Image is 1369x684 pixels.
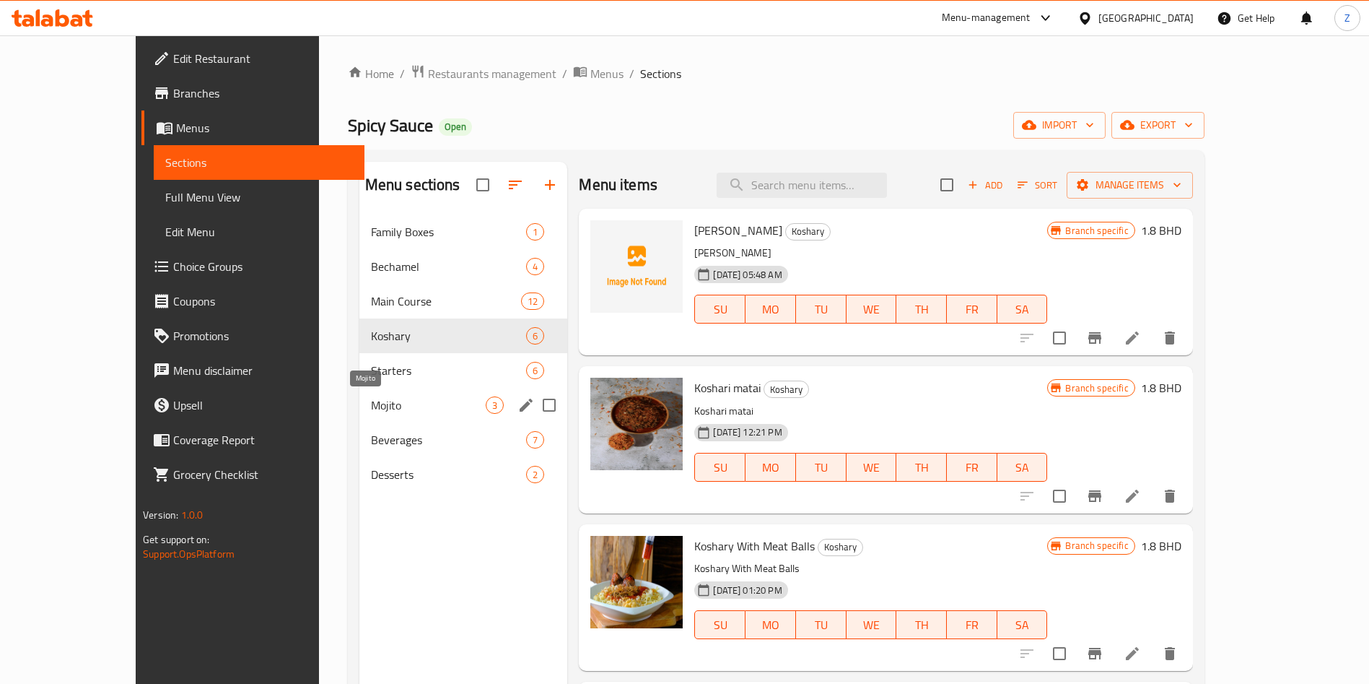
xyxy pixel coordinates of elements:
span: 12 [522,295,543,308]
span: TH [902,615,941,636]
a: Menus [141,111,364,145]
span: TU [802,457,841,478]
span: TH [902,299,941,320]
span: Version: [143,506,178,524]
div: items [526,466,544,483]
h6: 1.8 BHD [1141,378,1181,398]
span: Desserts [371,466,527,483]
input: search [717,173,887,198]
span: Koshary [371,327,527,345]
span: Menu disclaimer [173,362,353,379]
span: Select to update [1044,638,1075,669]
a: Edit Menu [154,215,364,249]
div: items [526,431,544,449]
span: 6 [527,364,543,378]
span: Mojito [371,397,486,414]
span: SA [1003,299,1042,320]
p: [PERSON_NAME] [694,244,1047,262]
span: export [1123,116,1193,134]
button: Branch-specific-item [1077,479,1112,514]
div: Koshary [785,223,831,241]
div: Beverages7 [359,423,568,457]
span: FR [953,457,992,478]
div: Bechamel [371,258,527,275]
h2: Menu items [579,174,657,196]
span: Coverage Report [173,431,353,449]
button: TU [796,453,847,482]
span: Branch specific [1059,539,1134,553]
span: [DATE] 12:21 PM [707,425,787,439]
div: Family Boxes [371,223,527,241]
button: SA [997,453,1048,482]
button: TH [896,295,947,324]
span: import [1025,116,1094,134]
a: Edit menu item [1124,329,1141,347]
div: Koshary6 [359,319,568,353]
button: FR [947,295,997,324]
span: Branch specific [1059,224,1134,238]
a: Full Menu View [154,180,364,215]
a: Restaurants management [411,64,556,83]
span: Koshary [818,539,862,555]
button: SU [694,453,745,482]
span: 1 [527,225,543,239]
button: SU [694,610,745,639]
div: Starters6 [359,353,568,388]
span: 4 [527,260,543,274]
a: Menus [573,64,624,83]
span: Menus [590,65,624,82]
h6: 1.8 BHD [1141,536,1181,556]
div: items [521,293,544,310]
span: Add item [962,174,1008,196]
span: Menus [176,119,353,137]
div: Koshary [818,539,863,556]
span: WE [852,615,891,636]
span: Coupons [173,293,353,310]
span: Choice Groups [173,258,353,275]
div: Menu-management [942,9,1031,27]
a: Home [348,65,394,82]
span: Spicy Sauce [348,109,433,142]
span: Sections [640,65,681,82]
span: Full Menu View [165,189,353,206]
li: / [400,65,405,82]
span: MO [751,457,790,478]
span: Grocery Checklist [173,466,353,483]
button: FR [947,610,997,639]
h2: Menu sections [365,174,460,196]
li: / [562,65,567,82]
button: SU [694,295,745,324]
span: [PERSON_NAME] [694,220,782,241]
a: Choice Groups [141,249,364,284]
span: Edit Restaurant [173,50,353,67]
span: Main Course [371,293,521,310]
a: Edit menu item [1124,645,1141,662]
a: Grocery Checklist [141,457,364,492]
span: Beverages [371,431,527,449]
a: Upsell [141,388,364,423]
span: [DATE] 05:48 AM [707,268,787,282]
span: Select to update [1044,481,1075,511]
button: delete [1153,479,1187,514]
a: Promotions [141,319,364,353]
span: Upsell [173,397,353,414]
button: TU [796,610,847,639]
span: TH [902,457,941,478]
a: Coverage Report [141,423,364,457]
span: FR [953,615,992,636]
div: Main Course12 [359,284,568,319]
span: TU [802,299,841,320]
span: SA [1003,615,1042,636]
span: MO [751,299,790,320]
button: TU [796,295,847,324]
span: SU [701,457,740,478]
span: Koshari matai [694,377,761,399]
span: Promotions [173,327,353,345]
h6: 1.8 BHD [1141,220,1181,241]
nav: Menu sections [359,209,568,498]
button: MO [745,610,796,639]
button: Add [962,174,1008,196]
